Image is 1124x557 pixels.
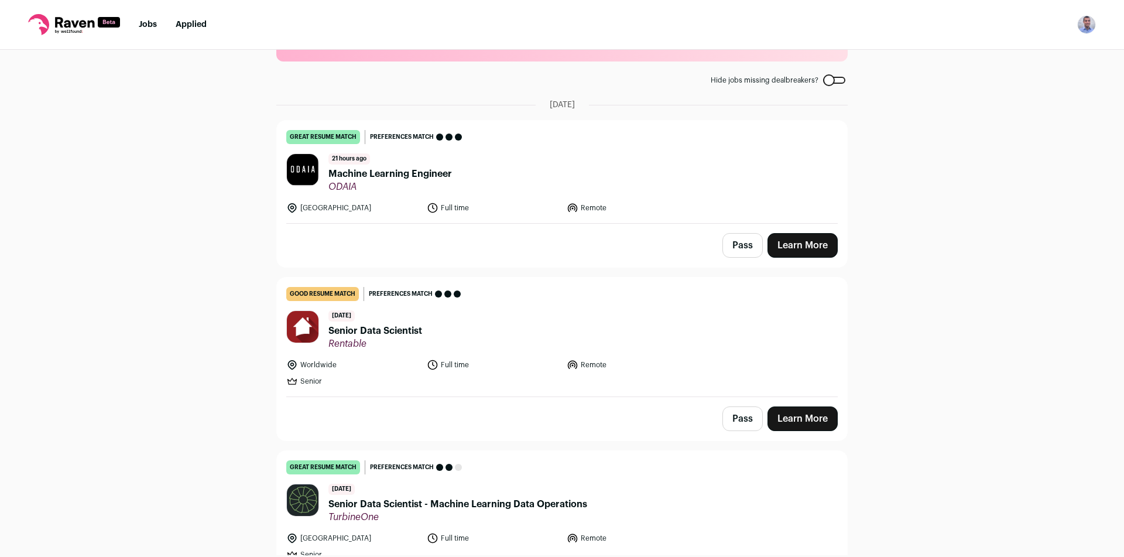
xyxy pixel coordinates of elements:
a: Applied [176,20,207,29]
button: Open dropdown [1077,15,1096,34]
a: great resume match Preferences match 21 hours ago Machine Learning Engineer ODAIA [GEOGRAPHIC_DAT... [277,121,847,223]
li: [GEOGRAPHIC_DATA] [286,532,420,544]
span: [DATE] [328,484,355,495]
span: Senior Data Scientist [328,324,422,338]
img: 4161bc5c8a1078646c3cc9db04bd01ee3d6151cfe26381d37641e8428784e565.jpg [287,311,318,343]
div: great resume match [286,460,360,474]
span: TurbineOne [328,511,587,523]
img: 10289794-medium_jpg [1077,15,1096,34]
span: Rentable [328,338,422,350]
span: [DATE] [328,310,355,322]
span: Machine Learning Engineer [328,167,452,181]
img: 1a2c1bec1e9c7983e4517e44517889c5e12077899cf8656840951a9d9ee01449.jpg [287,484,318,516]
span: Hide jobs missing dealbreakers? [711,76,818,85]
div: great resume match [286,130,360,144]
span: 21 hours ago [328,153,370,165]
span: Preferences match [370,462,434,473]
a: Jobs [139,20,157,29]
a: Learn More [767,406,838,431]
span: Preferences match [369,288,433,300]
li: Remote [567,532,700,544]
li: Full time [427,532,560,544]
span: [DATE] [550,99,575,111]
li: Remote [567,359,700,371]
li: Worldwide [286,359,420,371]
img: e2df7299adf157cbac06d887e1bb0de891dd5b4d7eae2f59c30b2808dcf0326b.png [287,154,318,186]
li: Senior [286,375,420,387]
li: Remote [567,202,700,214]
li: Full time [427,359,560,371]
div: good resume match [286,287,359,301]
span: Preferences match [370,131,434,143]
button: Pass [722,406,763,431]
li: Full time [427,202,560,214]
span: Senior Data Scientist - Machine Learning Data Operations [328,497,587,511]
button: Pass [722,233,763,258]
li: [GEOGRAPHIC_DATA] [286,202,420,214]
a: Learn More [767,233,838,258]
span: ODAIA [328,181,452,193]
a: good resume match Preferences match [DATE] Senior Data Scientist Rentable Worldwide Full time Rem... [277,278,847,397]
